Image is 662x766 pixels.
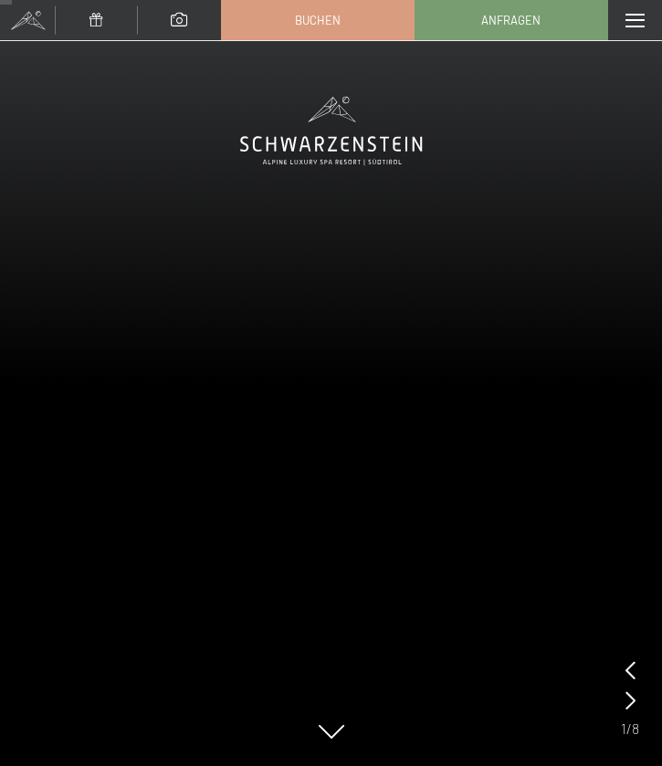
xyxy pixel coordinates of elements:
[621,719,626,739] span: 1
[481,12,541,28] span: Anfragen
[632,719,639,739] span: 8
[626,719,632,739] span: /
[295,12,341,28] span: Buchen
[222,1,414,39] a: Buchen
[415,1,607,39] a: Anfragen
